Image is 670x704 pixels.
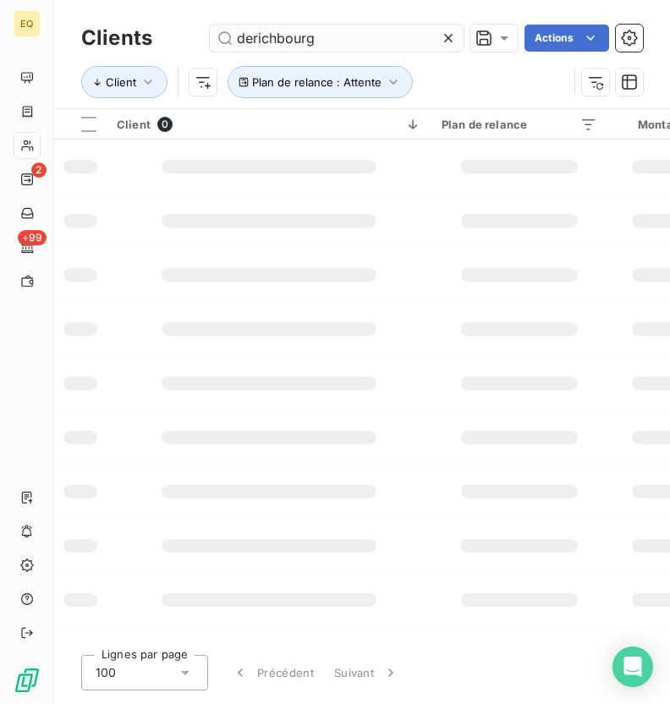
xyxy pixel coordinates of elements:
div: EQ [14,10,41,37]
div: Plan de relance [442,118,597,131]
input: Rechercher [210,25,464,52]
span: Plan de relance : Attente [252,75,382,89]
span: 2 [31,162,47,178]
img: Logo LeanPay [14,667,41,694]
span: 100 [96,664,116,681]
button: Client [81,66,167,98]
h3: Clients [81,23,152,53]
span: 0 [157,117,173,132]
span: Client [117,118,151,131]
span: +99 [18,230,47,245]
button: Précédent [222,655,324,690]
button: Plan de relance : Attente [228,66,413,98]
button: Actions [524,25,609,52]
button: Suivant [324,655,409,690]
span: Client [106,75,136,89]
div: Open Intercom Messenger [612,646,653,687]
